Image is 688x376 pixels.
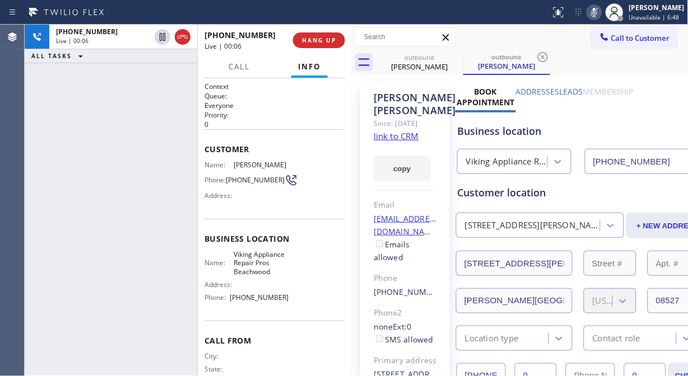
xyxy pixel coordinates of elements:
[374,91,437,117] div: [PERSON_NAME] [PERSON_NAME]
[204,30,276,40] span: [PHONE_NUMBER]
[31,52,72,60] span: ALL TASKS
[175,29,190,45] button: Hang up
[560,86,583,97] label: Leads
[204,41,241,51] span: Live | 00:06
[204,233,345,244] span: Business location
[629,3,685,12] div: [PERSON_NAME]
[293,32,345,48] button: HANG UP
[584,251,636,276] input: Street #
[464,50,549,74] div: Bernie Bronson
[378,50,462,75] div: Bernie Bronson
[204,335,345,346] span: Call From
[204,110,345,120] h2: Priority:
[229,62,250,72] span: Call
[204,120,345,129] p: 0
[629,13,680,21] span: Unavailable | 6:48
[302,36,336,44] span: HANG UP
[457,86,514,107] label: Book Appointment
[204,280,234,289] span: Address:
[378,53,462,62] div: outbound
[204,91,345,101] h2: Queue:
[56,37,89,45] span: Live | 00:06
[374,321,437,346] div: none
[204,144,345,154] span: Customer
[465,219,601,232] div: [STREET_ADDRESS][PERSON_NAME][PERSON_NAME]
[466,156,548,168] div: Viking Appliance Repair Pros Beachwood
[516,86,560,97] label: Addresses
[204,161,234,169] span: Name:
[298,62,321,72] span: Info
[234,161,289,169] span: [PERSON_NAME]
[204,101,345,110] p: Everyone
[204,365,234,373] span: State:
[583,86,634,97] label: Membership
[230,293,289,302] span: [PHONE_NUMBER]
[234,250,289,276] span: Viking Appliance Repair Pros Beachwood
[393,321,412,332] span: Ext: 0
[587,4,602,20] button: Mute
[222,56,257,78] button: Call
[592,27,677,49] button: Call to Customer
[374,213,442,237] a: [EMAIL_ADDRESS][DOMAIN_NAME]
[155,29,170,45] button: Hold Customer
[374,334,434,345] label: SMS allowed
[226,176,285,184] span: [PHONE_NUMBER]
[204,82,345,91] h1: Context
[456,251,573,276] input: Address
[376,335,383,342] input: SMS allowed
[291,56,328,78] button: Info
[378,62,462,72] div: [PERSON_NAME]
[464,53,549,61] div: outbound
[374,130,419,142] a: link to CRM
[204,293,230,302] span: Phone:
[374,239,410,262] label: Emails allowed
[374,354,437,367] div: Primary address
[593,332,640,345] div: Contact role
[464,61,549,71] div: [PERSON_NAME]
[25,49,94,63] button: ALL TASKS
[374,286,445,297] a: [PHONE_NUMBER]
[204,176,226,184] span: Phone:
[374,117,437,130] div: Since: [DATE]
[374,272,437,285] div: Phone
[374,199,437,211] div: Email
[204,352,234,360] span: City:
[374,156,431,181] button: copy
[204,191,234,200] span: Address:
[374,307,437,319] div: Phone2
[611,33,670,43] span: Call to Customer
[204,258,234,267] span: Name:
[465,332,519,345] div: Location type
[456,288,573,313] input: City
[356,28,455,46] input: Search
[56,27,118,36] span: [PHONE_NUMBER]
[376,240,383,247] input: Emails allowed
